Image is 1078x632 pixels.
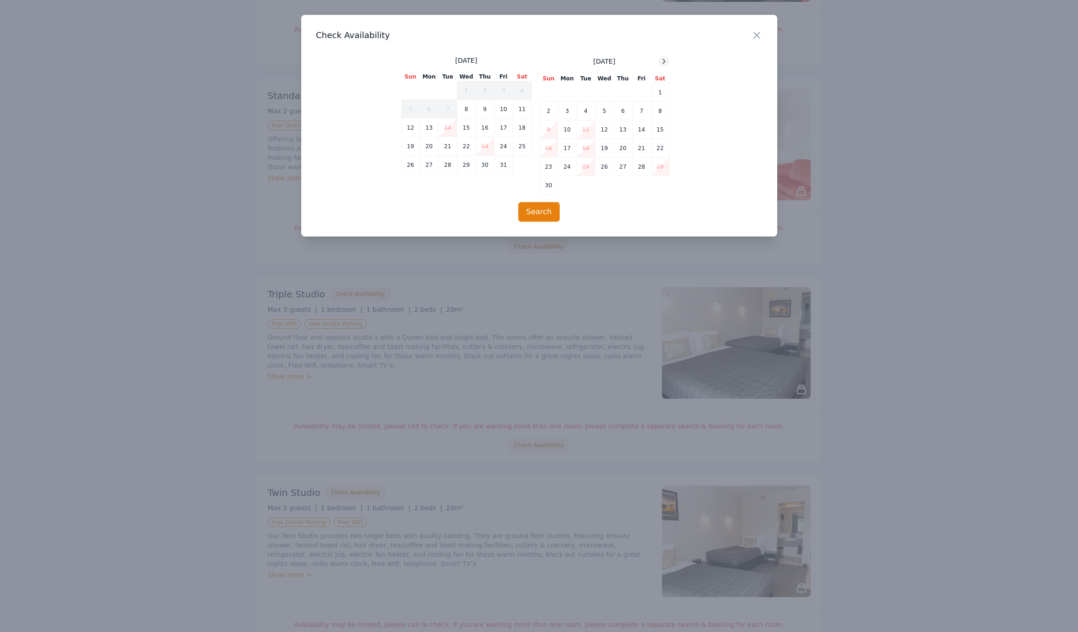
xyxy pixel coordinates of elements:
th: Fri [494,72,513,81]
td: 23 [539,158,558,176]
td: 14 [438,118,457,137]
td: 4 [513,81,531,100]
td: 20 [614,139,632,158]
td: 12 [401,118,420,137]
th: Sat [651,74,669,83]
td: 8 [651,102,669,120]
td: 23 [476,137,494,156]
td: 5 [401,100,420,118]
td: 17 [558,139,576,158]
th: Tue [576,74,595,83]
td: 26 [401,156,420,174]
td: 1 [457,81,476,100]
td: 10 [558,120,576,139]
td: 5 [595,102,614,120]
td: 29 [457,156,476,174]
td: 15 [457,118,476,137]
th: Tue [438,72,457,81]
td: 9 [539,120,558,139]
td: 4 [576,102,595,120]
td: 13 [420,118,438,137]
th: Wed [595,74,614,83]
td: 26 [595,158,614,176]
td: 21 [438,137,457,156]
td: 18 [513,118,531,137]
td: 2 [476,81,494,100]
td: 11 [513,100,531,118]
td: 19 [401,137,420,156]
th: Mon [420,72,438,81]
td: 25 [513,137,531,156]
td: 30 [539,176,558,195]
td: 16 [476,118,494,137]
td: 22 [457,137,476,156]
span: [DATE] [593,57,615,66]
td: 3 [558,102,576,120]
td: 18 [576,139,595,158]
td: 29 [651,158,669,176]
td: 17 [494,118,513,137]
td: 24 [494,137,513,156]
button: Search [518,202,560,222]
td: 31 [494,156,513,174]
td: 8 [457,100,476,118]
td: 3 [494,81,513,100]
td: 13 [614,120,632,139]
td: 20 [420,137,438,156]
td: 6 [420,100,438,118]
td: 7 [632,102,651,120]
td: 7 [438,100,457,118]
td: 30 [476,156,494,174]
td: 9 [476,100,494,118]
h3: Check Availability [316,30,762,41]
td: 22 [651,139,669,158]
th: Sat [513,72,531,81]
span: [DATE] [455,56,477,65]
td: 11 [576,120,595,139]
td: 28 [632,158,651,176]
td: 25 [576,158,595,176]
td: 2 [539,102,558,120]
td: 28 [438,156,457,174]
td: 16 [539,139,558,158]
th: Thu [614,74,632,83]
td: 24 [558,158,576,176]
th: Fri [632,74,651,83]
td: 15 [651,120,669,139]
td: 21 [632,139,651,158]
th: Thu [476,72,494,81]
td: 1 [651,83,669,102]
td: 14 [632,120,651,139]
td: 6 [614,102,632,120]
th: Wed [457,72,476,81]
td: 27 [420,156,438,174]
th: Sun [539,74,558,83]
th: Mon [558,74,576,83]
th: Sun [401,72,420,81]
td: 12 [595,120,614,139]
td: 27 [614,158,632,176]
td: 19 [595,139,614,158]
td: 10 [494,100,513,118]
